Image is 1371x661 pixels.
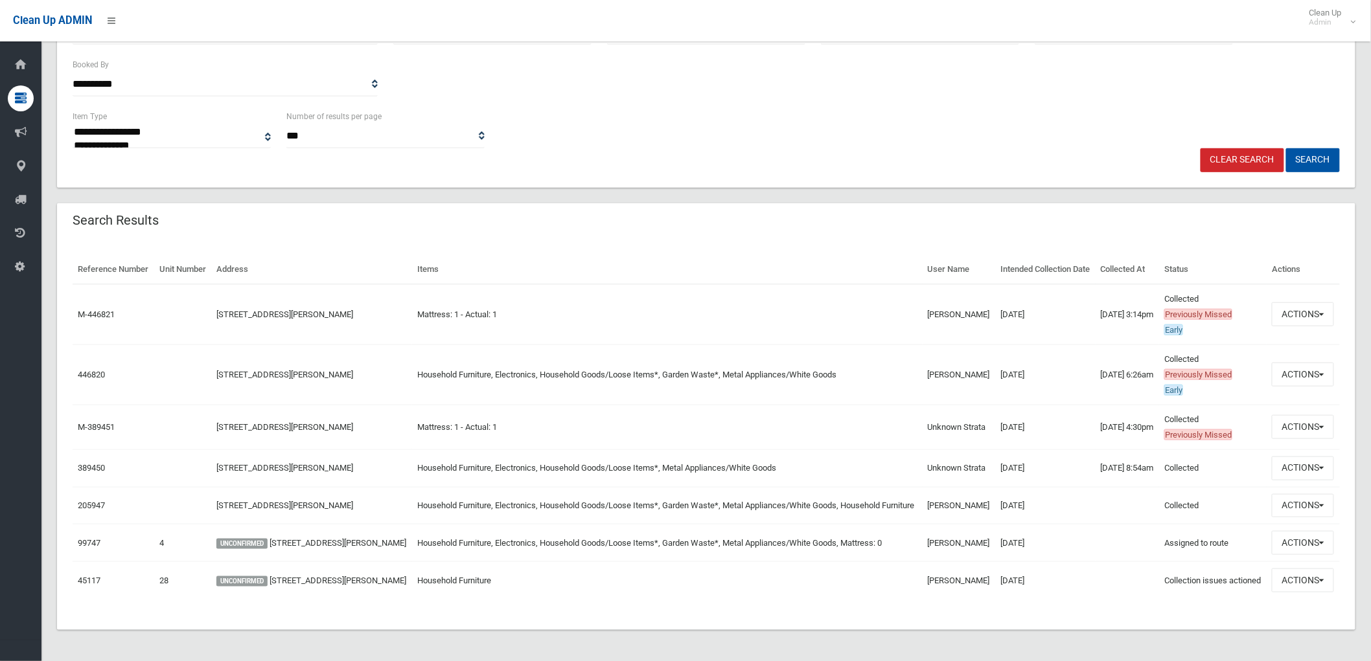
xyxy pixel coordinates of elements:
[923,255,996,284] th: User Name
[216,309,353,319] a: [STREET_ADDRESS][PERSON_NAME]
[412,487,922,524] td: Household Furniture, Electronics, Household Goods/Loose Items*, Garden Waste*, Metal Appliances/W...
[1164,324,1183,335] span: Early
[1272,415,1334,439] button: Actions
[73,58,109,72] label: Booked By
[412,255,922,284] th: Items
[1201,148,1284,172] a: Clear Search
[1164,385,1183,396] span: Early
[1272,456,1334,480] button: Actions
[270,538,406,548] a: [STREET_ADDRESS][PERSON_NAME]
[923,344,996,405] td: [PERSON_NAME]
[1096,284,1160,345] td: [DATE] 3:14pm
[1164,369,1232,380] span: Previously Missed
[211,255,412,284] th: Address
[1159,449,1267,487] td: Collected
[78,370,105,379] a: 446820
[1159,524,1267,562] td: Assigned to route
[1096,449,1160,487] td: [DATE] 8:54am
[78,538,100,548] a: 99747
[13,14,92,27] span: Clean Up ADMIN
[1159,405,1267,449] td: Collected
[1159,487,1267,524] td: Collected
[1272,363,1334,387] button: Actions
[78,500,105,510] a: 205947
[412,562,922,599] td: Household Furniture
[1096,255,1160,284] th: Collected At
[923,449,996,487] td: Unknown Strata
[995,487,1096,524] td: [DATE]
[216,576,268,587] span: UNCONFIRMED
[412,405,922,449] td: Mattress: 1 - Actual: 1
[995,255,1096,284] th: Intended Collection Date
[216,500,353,510] a: [STREET_ADDRESS][PERSON_NAME]
[995,284,1096,345] td: [DATE]
[78,576,100,585] a: 45117
[1159,562,1267,599] td: Collection issues actioned
[923,524,996,562] td: [PERSON_NAME]
[995,524,1096,562] td: [DATE]
[412,524,922,562] td: Household Furniture, Electronics, Household Goods/Loose Items*, Garden Waste*, Metal Appliances/W...
[216,463,353,473] a: [STREET_ADDRESS][PERSON_NAME]
[1159,284,1267,345] td: Collected
[216,370,353,379] a: [STREET_ADDRESS][PERSON_NAME]
[78,422,115,432] a: M-389451
[995,562,1096,599] td: [DATE]
[78,463,105,473] a: 389450
[73,109,107,124] label: Item Type
[995,405,1096,449] td: [DATE]
[1303,8,1355,27] span: Clean Up
[1272,494,1334,518] button: Actions
[73,255,154,284] th: Reference Number
[154,524,211,562] td: 4
[216,422,353,432] a: [STREET_ADDRESS][PERSON_NAME]
[286,109,382,124] label: Number of results per page
[412,449,922,487] td: Household Furniture, Electronics, Household Goods/Loose Items*, Metal Appliances/White Goods
[1272,531,1334,555] button: Actions
[1309,17,1342,27] small: Admin
[412,344,922,405] td: Household Furniture, Electronics, Household Goods/Loose Items*, Garden Waste*, Metal Appliances/W...
[78,309,115,319] a: M-446821
[923,487,996,524] td: [PERSON_NAME]
[1267,255,1340,284] th: Actions
[57,208,174,233] header: Search Results
[1159,255,1267,284] th: Status
[1164,309,1232,320] span: Previously Missed
[995,449,1096,487] td: [DATE]
[412,284,922,345] td: Mattress: 1 - Actual: 1
[216,539,268,549] span: UNCONFIRMED
[154,562,211,599] td: 28
[923,405,996,449] td: Unknown Strata
[923,562,996,599] td: [PERSON_NAME]
[1159,344,1267,405] td: Collected
[995,344,1096,405] td: [DATE]
[923,284,996,345] td: [PERSON_NAME]
[1096,405,1160,449] td: [DATE] 4:30pm
[154,255,211,284] th: Unit Number
[1272,302,1334,326] button: Actions
[270,576,406,585] a: [STREET_ADDRESS][PERSON_NAME]
[1272,568,1334,592] button: Actions
[1096,344,1160,405] td: [DATE] 6:26am
[1164,429,1232,440] span: Previously Missed
[1286,148,1340,172] button: Search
